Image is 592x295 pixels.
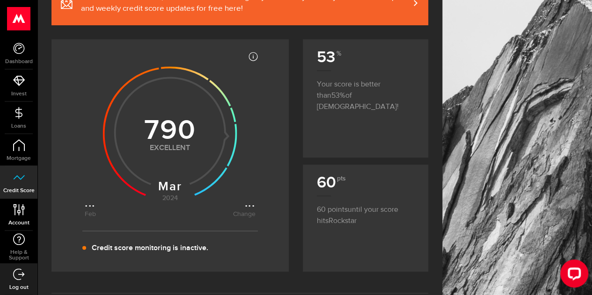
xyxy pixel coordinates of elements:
[317,173,345,192] b: 60
[329,217,357,225] span: Rockstar
[317,206,348,214] span: 60 points
[92,243,208,254] p: Credit score monitoring is inactive.
[331,92,345,100] span: 53
[317,70,414,113] p: Your score is better than of [DEMOGRAPHIC_DATA]!
[553,256,592,295] iframe: LiveChat chat widget
[317,48,340,67] b: 53
[317,195,414,227] p: until your score hits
